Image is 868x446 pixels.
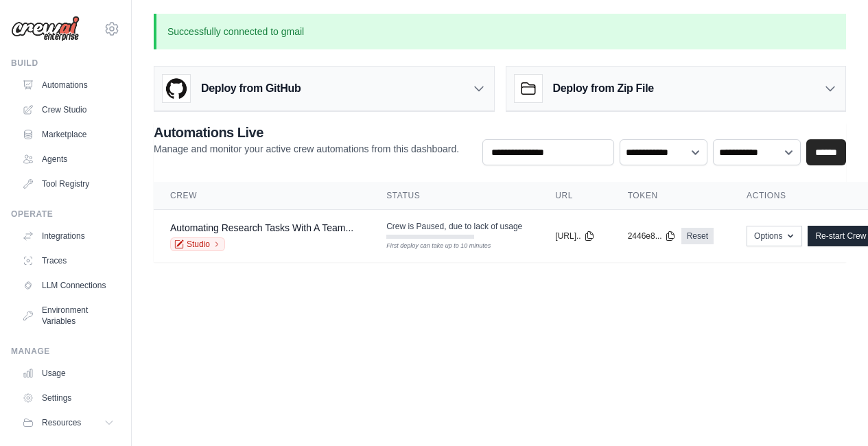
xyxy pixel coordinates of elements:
[16,173,120,195] a: Tool Registry
[611,182,730,210] th: Token
[11,16,80,42] img: Logo
[42,417,81,428] span: Resources
[170,222,353,233] a: Automating Research Tasks With A Team...
[747,226,802,246] button: Options
[16,299,120,332] a: Environment Variables
[539,182,611,210] th: URL
[16,124,120,145] a: Marketplace
[370,182,539,210] th: Status
[16,274,120,296] a: LLM Connections
[16,412,120,434] button: Resources
[11,346,120,357] div: Manage
[16,99,120,121] a: Crew Studio
[11,209,120,220] div: Operate
[16,148,120,170] a: Agents
[16,387,120,409] a: Settings
[16,74,120,96] a: Automations
[681,228,714,244] a: Reset
[386,242,474,251] div: First deploy can take up to 10 minutes
[154,182,370,210] th: Crew
[16,225,120,247] a: Integrations
[154,142,459,156] p: Manage and monitor your active crew automations from this dashboard.
[154,14,846,49] p: Successfully connected to gmail
[201,80,301,97] h3: Deploy from GitHub
[386,221,522,232] span: Crew is Paused, due to lack of usage
[163,75,190,102] img: GitHub Logo
[154,123,459,142] h2: Automations Live
[11,58,120,69] div: Build
[553,80,654,97] h3: Deploy from Zip File
[628,231,676,242] button: 2446e8...
[170,237,225,251] a: Studio
[16,250,120,272] a: Traces
[16,362,120,384] a: Usage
